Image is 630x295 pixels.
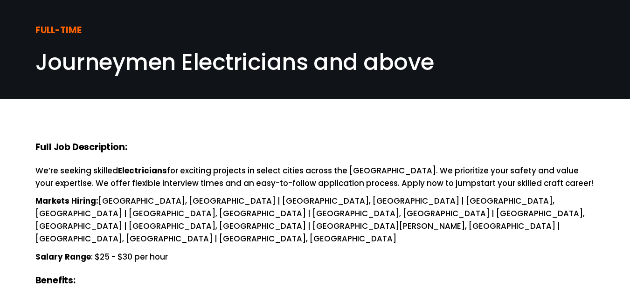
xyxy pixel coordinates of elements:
strong: Full Job Description: [35,141,127,153]
strong: FULL-TIME [35,24,82,36]
strong: Markets Hiring: [35,195,98,206]
span: Journeymen Electricians and above [35,47,434,78]
p: We’re seeking skilled for exciting projects in select cities across the [GEOGRAPHIC_DATA]. We pri... [35,165,595,190]
strong: Salary Range [35,251,91,262]
strong: Electricians [118,165,167,176]
p: [GEOGRAPHIC_DATA], [GEOGRAPHIC_DATA] | [GEOGRAPHIC_DATA], [GEOGRAPHIC_DATA] | [GEOGRAPHIC_DATA], ... [35,195,595,245]
p: : $25 - $30 per hour [35,251,595,263]
strong: Benefits: [35,274,76,287]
